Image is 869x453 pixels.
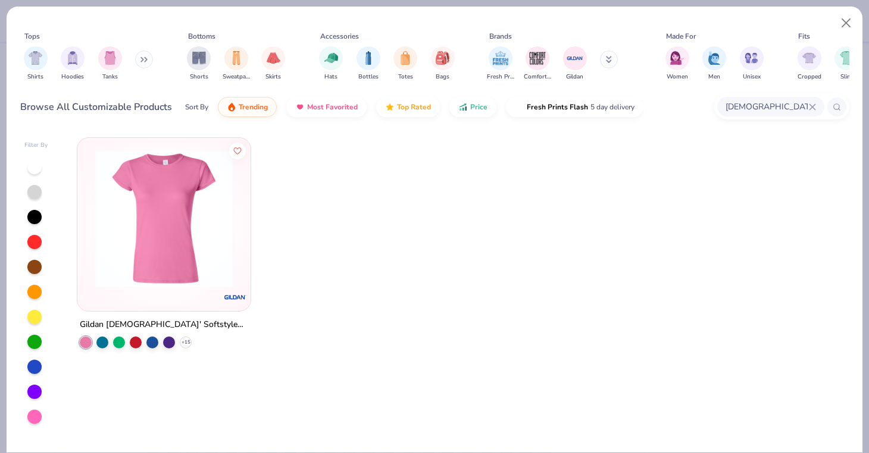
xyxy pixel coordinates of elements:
span: Sweatpants [223,73,250,81]
div: filter for Bags [431,46,455,81]
div: Made For [666,31,696,42]
span: Bottles [358,73,379,81]
button: filter button [665,46,689,81]
button: Top Rated [376,97,440,117]
div: filter for Sweatpants [223,46,250,81]
span: Comfort Colors [524,73,551,81]
img: Bottles Image [362,51,375,65]
div: filter for Shorts [187,46,211,81]
span: 5 day delivery [590,100,634,114]
span: Trending [239,102,268,112]
img: trending.gif [227,102,236,112]
div: filter for Shirts [24,46,48,81]
button: filter button [319,46,343,81]
button: filter button [487,46,514,81]
div: Fits [798,31,810,42]
div: Gildan [DEMOGRAPHIC_DATA]' Softstyle® Fitted T-Shirt [80,317,248,332]
button: filter button [740,46,764,81]
img: Gildan logo [223,285,247,309]
div: filter for Bottles [357,46,380,81]
img: Shirts Image [29,51,42,65]
div: filter for Gildan [563,46,587,81]
span: Men [708,73,720,81]
span: Most Favorited [307,102,358,112]
div: Sort By [185,102,208,112]
img: Shorts Image [192,51,206,65]
img: Cropped Image [802,51,816,65]
button: Trending [218,97,277,117]
button: Like [230,142,246,159]
div: filter for Comfort Colors [524,46,551,81]
button: Price [449,97,496,117]
img: flash.gif [515,102,524,112]
button: filter button [798,46,821,81]
button: filter button [98,46,122,81]
img: TopRated.gif [385,102,395,112]
div: filter for Slim [834,46,858,81]
span: Hats [324,73,337,81]
span: Top Rated [397,102,431,112]
span: Hoodies [61,73,84,81]
button: filter button [357,46,380,81]
div: filter for Hats [319,46,343,81]
img: Women Image [670,51,684,65]
div: filter for Tanks [98,46,122,81]
button: filter button [223,46,250,81]
span: Price [470,102,487,112]
span: Tanks [102,73,118,81]
img: f2e47c74-6e7d-4a0f-94df-7551decfa47c [89,150,239,287]
div: Brands [489,31,512,42]
span: Fresh Prints [487,73,514,81]
input: Try "T-Shirt" [724,100,809,114]
img: Slim Image [840,51,853,65]
span: Shorts [190,73,208,81]
div: filter for Women [665,46,689,81]
div: filter for Unisex [740,46,764,81]
img: Skirts Image [267,51,280,65]
button: filter button [393,46,417,81]
img: Comfort Colors Image [529,49,546,67]
img: Hoodies Image [66,51,79,65]
div: filter for Men [702,46,726,81]
div: Browse All Customizable Products [20,100,172,114]
span: Shirts [27,73,43,81]
span: Skirts [265,73,281,81]
span: Women [667,73,688,81]
button: filter button [563,46,587,81]
span: Bags [436,73,449,81]
img: Sweatpants Image [230,51,243,65]
button: filter button [261,46,285,81]
img: Gildan Image [566,49,584,67]
span: + 15 [182,339,190,346]
button: filter button [702,46,726,81]
div: Bottoms [188,31,215,42]
span: Slim [840,73,852,81]
div: Tops [24,31,40,42]
div: filter for Skirts [261,46,285,81]
span: Unisex [743,73,761,81]
button: filter button [187,46,211,81]
span: Gildan [566,73,583,81]
button: filter button [834,46,858,81]
button: filter button [24,46,48,81]
button: Close [835,12,858,34]
span: Cropped [798,73,821,81]
div: filter for Cropped [798,46,821,81]
img: Men Image [708,51,721,65]
button: Most Favorited [286,97,367,117]
img: Totes Image [399,51,412,65]
button: filter button [61,46,85,81]
img: Tanks Image [104,51,117,65]
span: Fresh Prints Flash [527,102,588,112]
button: filter button [431,46,455,81]
img: Bags Image [436,51,449,65]
div: Accessories [320,31,359,42]
span: Totes [398,73,413,81]
img: Fresh Prints Image [492,49,509,67]
div: Filter By [24,141,48,150]
button: filter button [524,46,551,81]
img: Hats Image [324,51,338,65]
div: filter for Fresh Prints [487,46,514,81]
div: filter for Totes [393,46,417,81]
div: filter for Hoodies [61,46,85,81]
